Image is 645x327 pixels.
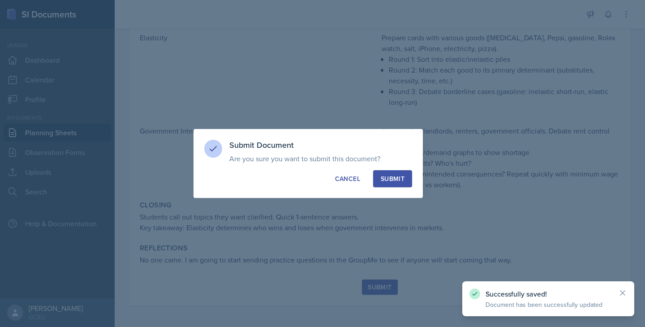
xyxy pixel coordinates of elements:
div: Cancel [335,174,360,183]
h3: Submit Document [229,140,412,151]
p: Document has been successfully updated [486,300,611,309]
button: Cancel [327,170,368,187]
div: Submit [381,174,404,183]
button: Submit [373,170,412,187]
p: Are you sure you want to submit this document? [229,154,412,163]
p: Successfully saved! [486,289,611,298]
